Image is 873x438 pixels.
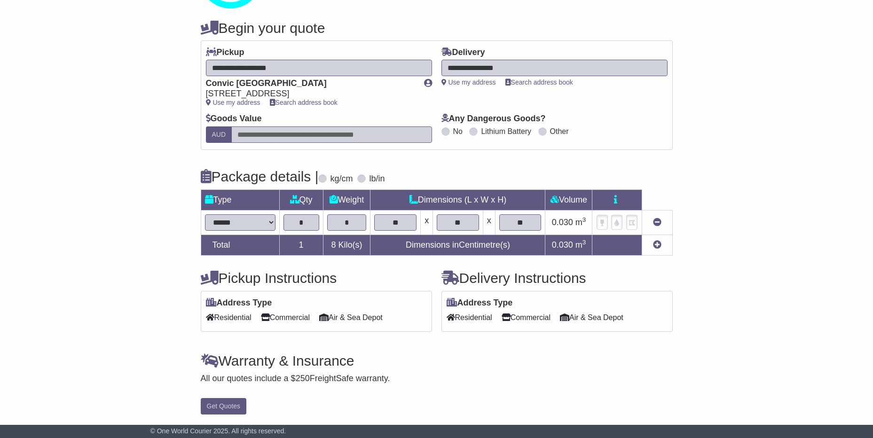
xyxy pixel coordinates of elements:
span: Residential [447,310,492,325]
a: Use my address [441,78,496,86]
label: kg/cm [330,174,353,184]
label: Address Type [206,298,272,308]
span: Air & Sea Depot [319,310,383,325]
button: Get Quotes [201,398,247,415]
h4: Warranty & Insurance [201,353,673,368]
td: Dimensions (L x W x H) [370,189,545,210]
td: Weight [323,189,370,210]
td: Dimensions in Centimetre(s) [370,235,545,255]
a: Search address book [505,78,573,86]
td: 1 [279,235,323,255]
h4: Package details | [201,169,319,184]
label: Address Type [447,298,513,308]
span: Commercial [261,310,310,325]
span: 250 [296,374,310,383]
sup: 3 [582,239,586,246]
label: No [453,127,463,136]
td: Total [201,235,279,255]
a: Use my address [206,99,260,106]
h4: Delivery Instructions [441,270,673,286]
span: 0.030 [552,240,573,250]
label: Pickup [206,47,244,58]
a: Search address book [270,99,338,106]
td: Volume [545,189,592,210]
a: Add new item [653,240,661,250]
span: m [575,218,586,227]
span: Commercial [502,310,551,325]
label: Any Dangerous Goods? [441,114,546,124]
td: Type [201,189,279,210]
div: All our quotes include a $ FreightSafe warranty. [201,374,673,384]
div: [STREET_ADDRESS] [206,89,415,99]
label: Other [550,127,569,136]
label: Lithium Battery [481,127,531,136]
span: © One World Courier 2025. All rights reserved. [150,427,286,435]
td: Qty [279,189,323,210]
span: 0.030 [552,218,573,227]
label: Delivery [441,47,485,58]
sup: 3 [582,216,586,223]
span: m [575,240,586,250]
h4: Pickup Instructions [201,270,432,286]
td: x [483,210,495,235]
h4: Begin your quote [201,20,673,36]
span: Air & Sea Depot [560,310,623,325]
label: lb/in [369,174,385,184]
span: 8 [331,240,336,250]
label: Goods Value [206,114,262,124]
td: Kilo(s) [323,235,370,255]
div: Convic [GEOGRAPHIC_DATA] [206,78,415,89]
td: x [421,210,433,235]
span: Residential [206,310,252,325]
a: Remove this item [653,218,661,227]
label: AUD [206,126,232,143]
